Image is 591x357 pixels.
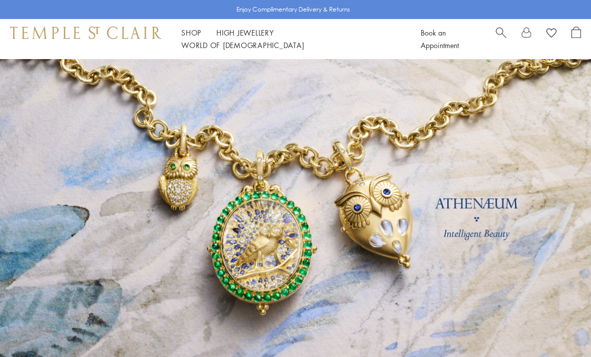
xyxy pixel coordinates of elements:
[181,40,304,50] a: World of [DEMOGRAPHIC_DATA]World of [DEMOGRAPHIC_DATA]
[181,27,398,52] nav: Main navigation
[216,28,274,38] a: High JewelleryHigh Jewellery
[546,27,556,42] a: View Wishlist
[541,310,581,347] iframe: Gorgias live chat messenger
[496,27,506,52] a: Search
[421,28,459,50] a: Book an Appointment
[10,27,161,39] img: Temple St. Clair
[571,27,581,52] a: Open Shopping Bag
[181,28,201,38] a: ShopShop
[236,5,350,15] p: Enjoy Complimentary Delivery & Returns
